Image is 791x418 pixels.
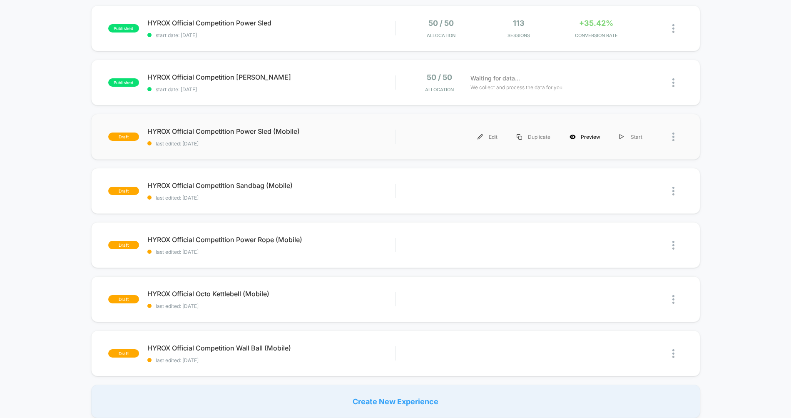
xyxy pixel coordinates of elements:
[108,78,139,87] span: published
[560,128,610,146] div: Preview
[108,241,139,249] span: draft
[147,249,395,255] span: last edited: [DATE]
[672,187,674,195] img: close
[428,19,454,28] span: 50 / 50
[147,32,395,38] span: start date: [DATE]
[108,24,139,33] span: published
[108,295,139,303] span: draft
[147,235,395,244] span: HYROX Official Competition Power Rope (Mobile)
[468,128,507,146] div: Edit
[672,78,674,87] img: close
[147,181,395,190] span: HYROX Official Competition Sandbag (Mobile)
[427,73,452,82] span: 50 / 50
[147,344,395,352] span: HYROX Official Competition Wall Ball (Mobile)
[147,290,395,298] span: HYROX Official Octo Kettlebell (Mobile)
[147,73,395,81] span: HYROX Official Competition [PERSON_NAME]
[425,87,454,93] span: Allocation
[672,133,674,141] img: close
[147,19,395,27] span: HYROX Official Competition Power Sled
[672,24,674,33] img: close
[147,86,395,93] span: start date: [DATE]
[147,140,395,147] span: last edited: [DATE]
[147,195,395,201] span: last edited: [DATE]
[91,385,700,418] div: Create New Experience
[517,134,522,140] img: menu
[427,33,455,38] span: Allocation
[507,128,560,146] div: Duplicate
[610,128,652,146] div: Start
[147,303,395,309] span: last edited: [DATE]
[147,357,395,363] span: last edited: [DATE]
[560,33,633,38] span: CONVERSION RATE
[470,83,562,91] span: We collect and process the data for you
[672,349,674,358] img: close
[108,187,139,195] span: draft
[478,134,483,140] img: menu
[672,241,674,250] img: close
[108,133,139,141] span: draft
[619,134,624,140] img: menu
[513,19,525,28] span: 113
[470,74,520,83] span: Waiting for data...
[579,19,613,28] span: +35.42%
[108,349,139,358] span: draft
[482,33,555,38] span: Sessions
[672,295,674,304] img: close
[147,127,395,135] span: HYROX Official Competition Power Sled (Mobile)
